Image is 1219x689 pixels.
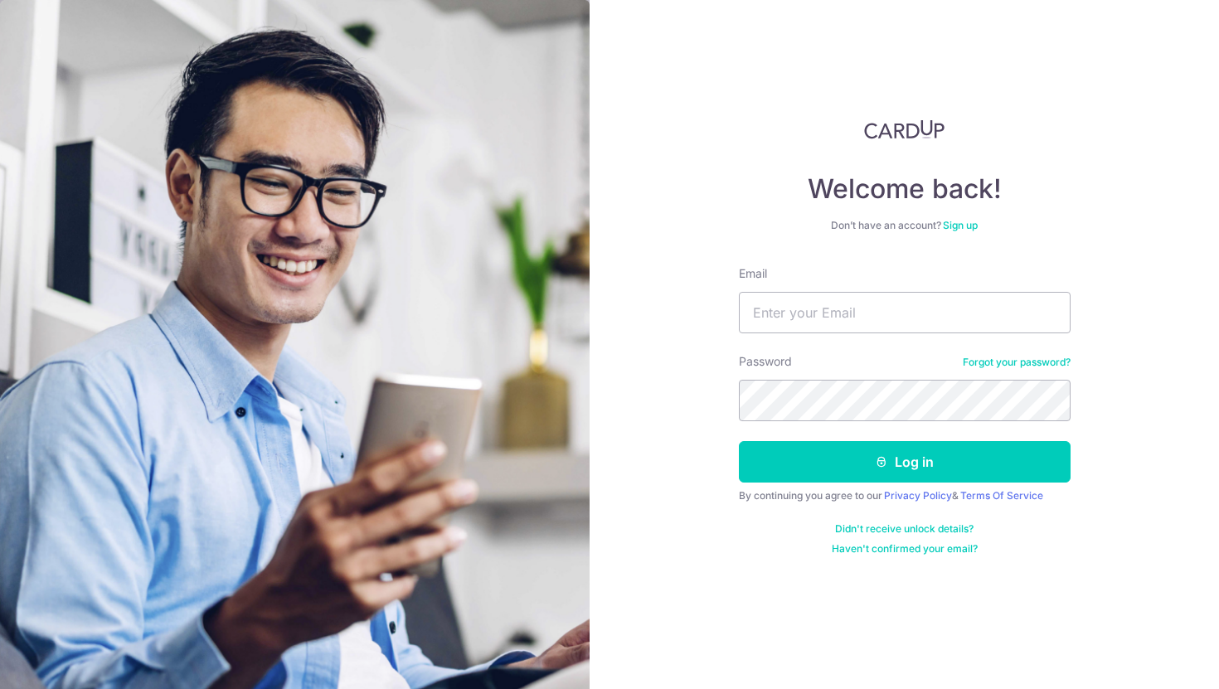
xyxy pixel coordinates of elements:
[832,542,978,556] a: Haven't confirmed your email?
[835,522,974,536] a: Didn't receive unlock details?
[739,489,1071,502] div: By continuing you agree to our &
[884,489,952,502] a: Privacy Policy
[864,119,945,139] img: CardUp Logo
[739,219,1071,232] div: Don’t have an account?
[739,292,1071,333] input: Enter your Email
[739,441,1071,483] button: Log in
[960,489,1043,502] a: Terms Of Service
[943,219,978,231] a: Sign up
[739,172,1071,206] h4: Welcome back!
[739,353,792,370] label: Password
[963,356,1071,369] a: Forgot your password?
[739,265,767,282] label: Email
